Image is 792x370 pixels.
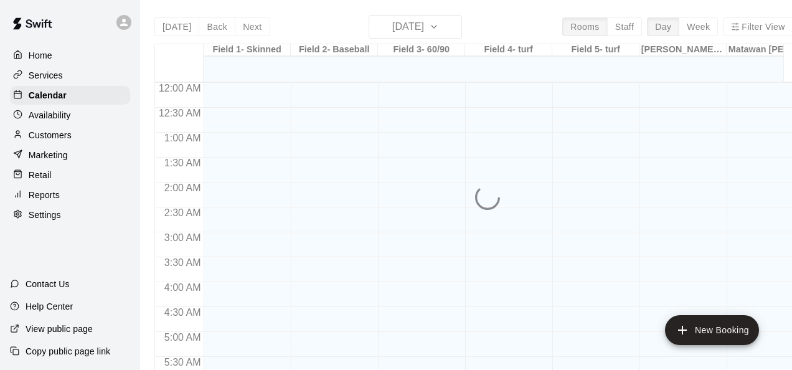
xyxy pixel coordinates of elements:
[10,186,130,204] a: Reports
[10,166,130,184] a: Retail
[378,44,465,56] div: Field 3- 60/90
[29,209,61,221] p: Settings
[161,232,204,243] span: 3:00 AM
[26,323,93,335] p: View public page
[29,69,63,82] p: Services
[10,206,130,224] a: Settings
[10,66,130,85] a: Services
[26,345,110,358] p: Copy public page link
[26,278,70,290] p: Contact Us
[161,158,204,168] span: 1:30 AM
[465,44,552,56] div: Field 4- turf
[29,129,72,141] p: Customers
[10,146,130,164] a: Marketing
[29,89,67,102] p: Calendar
[10,126,130,145] a: Customers
[204,44,291,56] div: Field 1- Skinned
[161,282,204,293] span: 4:00 AM
[639,44,727,56] div: [PERSON_NAME] Park Snack Stand
[161,207,204,218] span: 2:30 AM
[10,86,130,105] a: Calendar
[10,46,130,65] a: Home
[29,149,68,161] p: Marketing
[29,189,60,201] p: Reports
[26,300,73,313] p: Help Center
[156,83,204,93] span: 12:00 AM
[29,49,52,62] p: Home
[161,133,204,143] span: 1:00 AM
[29,109,71,121] p: Availability
[156,108,204,118] span: 12:30 AM
[161,307,204,318] span: 4:30 AM
[552,44,639,56] div: Field 5- turf
[161,357,204,368] span: 5:30 AM
[291,44,378,56] div: Field 2- Baseball
[10,106,130,125] a: Availability
[665,315,759,345] button: add
[161,257,204,268] span: 3:30 AM
[161,332,204,343] span: 5:00 AM
[29,169,52,181] p: Retail
[161,183,204,193] span: 2:00 AM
